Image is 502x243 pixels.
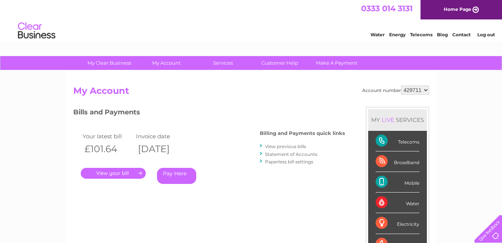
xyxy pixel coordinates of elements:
h3: Bills and Payments [73,107,345,120]
th: [DATE] [134,141,188,157]
a: Services [192,56,254,70]
a: Paperless bill settings [265,159,313,164]
a: Make A Payment [306,56,367,70]
h2: My Account [73,86,429,100]
a: My Clear Business [78,56,140,70]
div: Account number [362,86,429,95]
td: Invoice date [134,131,188,141]
a: My Account [135,56,197,70]
a: Energy [389,32,406,37]
a: Log out [477,32,495,37]
a: Pay Here [157,168,196,184]
img: logo.png [18,19,56,42]
div: Water [376,193,419,213]
div: Electricity [376,213,419,234]
a: View previous bills [265,144,306,149]
div: Clear Business is a trading name of Verastar Limited (registered in [GEOGRAPHIC_DATA] No. 3667643... [75,4,428,36]
td: Your latest bill [81,131,135,141]
a: Statement of Accounts [265,151,317,157]
th: £101.64 [81,141,135,157]
a: . [81,168,146,179]
a: Telecoms [410,32,432,37]
a: 0333 014 3131 [361,4,413,13]
div: Mobile [376,172,419,193]
div: MY SERVICES [368,109,427,130]
a: Water [370,32,385,37]
a: Customer Help [249,56,311,70]
div: Telecoms [376,131,419,151]
div: Broadband [376,151,419,172]
div: LIVE [380,116,396,123]
a: Contact [452,32,471,37]
h4: Billing and Payments quick links [260,130,345,136]
a: Blog [437,32,448,37]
